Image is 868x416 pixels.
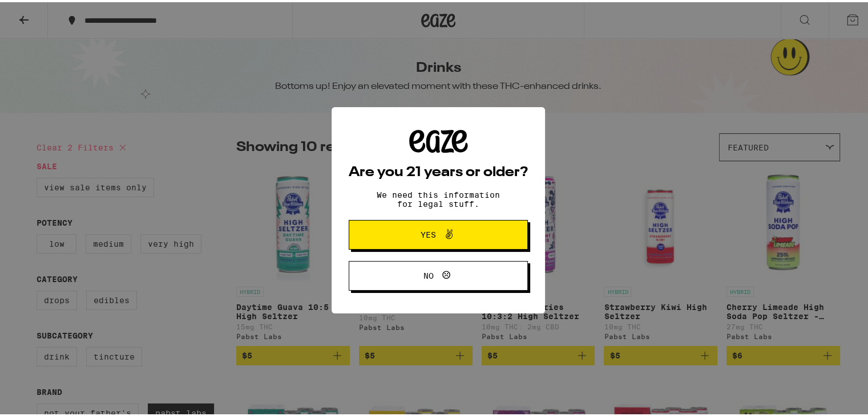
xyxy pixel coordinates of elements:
button: Yes [349,218,528,247]
span: No [423,270,434,278]
p: We need this information for legal stuff. [367,188,510,206]
span: Yes [421,229,437,236]
span: Hi. Need any help? [7,8,82,17]
h2: Are you 21 years or older? [349,164,528,177]
button: No [349,259,528,288]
